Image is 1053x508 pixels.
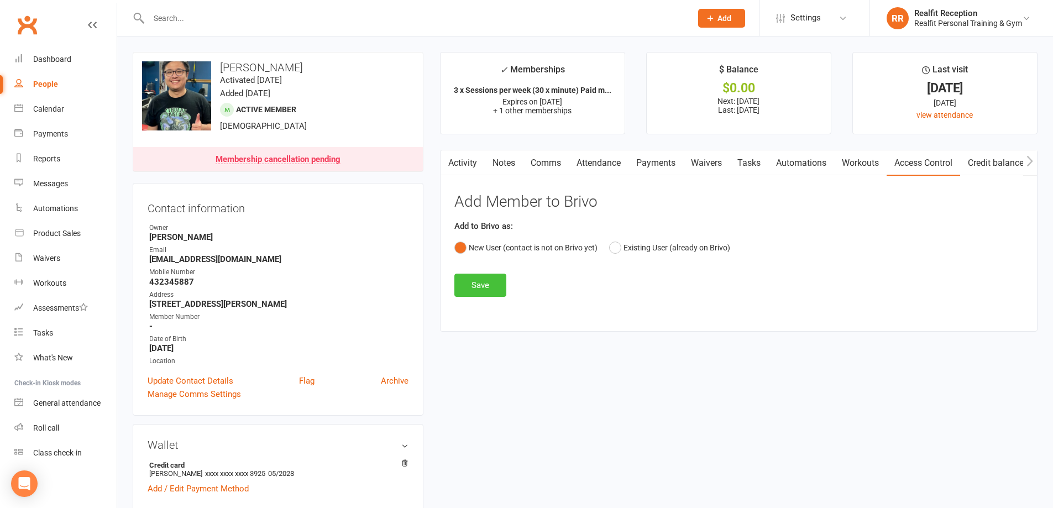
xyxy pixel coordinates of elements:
[381,374,408,387] a: Archive
[33,104,64,113] div: Calendar
[148,387,241,401] a: Manage Comms Settings
[33,328,53,337] div: Tasks
[149,267,408,277] div: Mobile Number
[14,97,117,122] a: Calendar
[14,345,117,370] a: What's New
[609,237,730,258] button: Existing User (already on Brivo)
[790,6,821,30] span: Settings
[149,232,408,242] strong: [PERSON_NAME]
[14,221,117,246] a: Product Sales
[502,97,562,106] span: Expires on [DATE]
[33,129,68,138] div: Payments
[149,245,408,255] div: Email
[33,55,71,64] div: Dashboard
[33,80,58,88] div: People
[149,299,408,309] strong: [STREET_ADDRESS][PERSON_NAME]
[14,146,117,171] a: Reports
[916,111,973,119] a: view attendance
[148,482,249,495] a: Add / Edit Payment Method
[14,296,117,321] a: Assessments
[863,97,1027,109] div: [DATE]
[683,150,730,176] a: Waivers
[205,469,265,478] span: xxxx xxxx xxxx 3925
[14,416,117,441] a: Roll call
[14,246,117,271] a: Waivers
[149,290,408,300] div: Address
[14,271,117,296] a: Workouts
[523,150,569,176] a: Comms
[149,254,408,264] strong: [EMAIL_ADDRESS][DOMAIN_NAME]
[454,193,1023,211] h3: Add Member to Brivo
[142,61,414,74] h3: [PERSON_NAME]
[14,47,117,72] a: Dashboard
[730,150,768,176] a: Tasks
[33,353,73,362] div: What's New
[14,171,117,196] a: Messages
[863,82,1027,94] div: [DATE]
[148,374,233,387] a: Update Contact Details
[834,150,887,176] a: Workouts
[149,343,408,353] strong: [DATE]
[485,150,523,176] a: Notes
[268,469,294,478] span: 05/2028
[719,62,758,82] div: $ Balance
[299,374,315,387] a: Flag
[922,62,968,82] div: Last visit
[454,86,611,95] strong: 3 x Sessions per week (30 x minute) Paid m...
[14,122,117,146] a: Payments
[657,82,821,94] div: $0.00
[149,277,408,287] strong: 432345887
[717,14,731,23] span: Add
[149,321,408,331] strong: -
[149,223,408,233] div: Owner
[14,391,117,416] a: General attendance kiosk mode
[149,461,403,469] strong: Credit card
[454,237,598,258] button: New User (contact is not on Brivo yet)
[33,423,59,432] div: Roll call
[569,150,628,176] a: Attendance
[148,439,408,451] h3: Wallet
[887,150,960,176] a: Access Control
[441,150,485,176] a: Activity
[33,303,88,312] div: Assessments
[698,9,745,28] button: Add
[500,65,507,75] i: ✓
[914,18,1022,28] div: Realfit Personal Training & Gym
[768,150,834,176] a: Automations
[14,196,117,221] a: Automations
[220,75,282,85] time: Activated [DATE]
[14,441,117,465] a: Class kiosk mode
[887,7,909,29] div: RR
[11,470,38,497] div: Open Intercom Messenger
[33,229,81,238] div: Product Sales
[148,198,408,214] h3: Contact information
[14,72,117,97] a: People
[33,154,60,163] div: Reports
[145,11,684,26] input: Search...
[148,459,408,479] li: [PERSON_NAME]
[454,219,513,233] label: Add to Brivo as:
[33,279,66,287] div: Workouts
[216,155,340,164] div: Membership cancellation pending
[220,88,270,98] time: Added [DATE]
[33,399,101,407] div: General attendance
[960,150,1031,176] a: Credit balance
[14,321,117,345] a: Tasks
[33,448,82,457] div: Class check-in
[914,8,1022,18] div: Realfit Reception
[149,334,408,344] div: Date of Birth
[628,150,683,176] a: Payments
[149,356,408,366] div: Location
[493,106,572,115] span: + 1 other memberships
[236,105,296,114] span: Active member
[500,62,565,83] div: Memberships
[454,274,506,297] button: Save
[13,11,41,39] a: Clubworx
[657,97,821,114] p: Next: [DATE] Last: [DATE]
[33,179,68,188] div: Messages
[33,204,78,213] div: Automations
[149,312,408,322] div: Member Number
[142,61,211,130] img: image1701941213.png
[33,254,60,263] div: Waivers
[220,121,307,131] span: [DEMOGRAPHIC_DATA]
